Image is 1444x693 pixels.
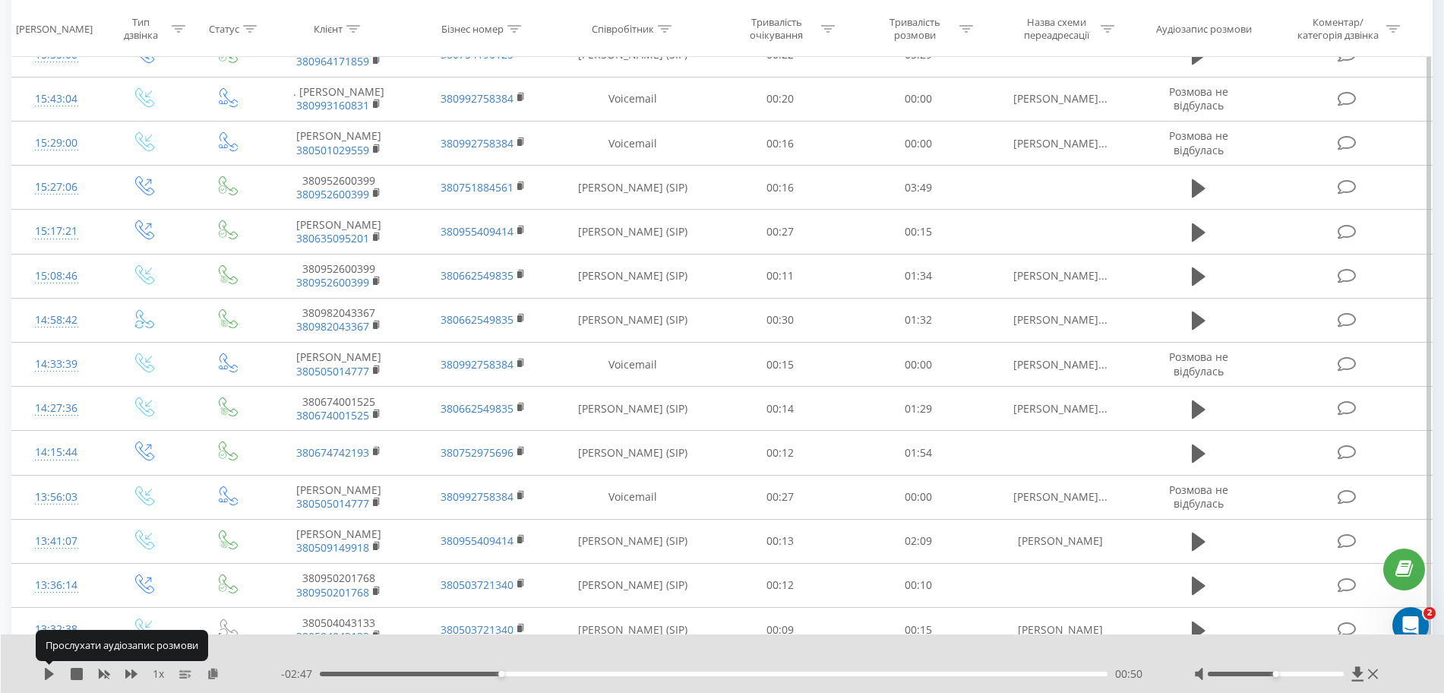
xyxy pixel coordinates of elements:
a: 380662549835 [441,268,513,283]
div: 15:27:06 [27,172,85,202]
td: 00:00 [849,475,988,519]
td: Voicemail [555,77,710,121]
div: Тривалість розмови [874,16,956,42]
td: 01:34 [849,254,988,298]
td: 00:00 [849,343,988,387]
td: [PERSON_NAME] (SIP) [555,519,710,563]
a: 380505014777 [296,496,369,511]
span: [PERSON_NAME]... [1013,312,1107,327]
div: 15:17:21 [27,217,85,246]
a: 380992758384 [441,357,513,372]
div: 13:32:38 [27,615,85,644]
span: [PERSON_NAME]... [1013,268,1107,283]
a: 380993160831 [296,98,369,112]
a: 380752975696 [441,445,513,460]
div: 14:58:42 [27,305,85,335]
td: 01:32 [849,298,988,342]
td: [PERSON_NAME] [267,519,411,563]
td: 00:15 [849,608,988,652]
td: [PERSON_NAME] (SIP) [555,608,710,652]
a: 380992758384 [441,91,513,106]
div: 13:56:03 [27,483,85,512]
iframe: Intercom live chat [1392,607,1429,644]
a: 380952600399 [296,187,369,201]
td: [PERSON_NAME] (SIP) [555,298,710,342]
a: 380503721340 [441,577,513,592]
span: - 02:47 [281,666,320,682]
a: 380955409414 [441,224,513,239]
td: [PERSON_NAME] (SIP) [555,210,710,254]
td: [PERSON_NAME] [267,343,411,387]
a: 380662549835 [441,312,513,327]
td: Voicemail [555,343,710,387]
td: Voicemail [555,475,710,519]
td: Voicemail [555,122,710,166]
td: 380952600399 [267,166,411,210]
td: 00:09 [711,608,850,652]
td: 00:11 [711,254,850,298]
span: [PERSON_NAME] [1018,622,1103,637]
td: 00:00 [849,77,988,121]
td: 02:09 [849,519,988,563]
span: [PERSON_NAME]... [1013,136,1107,150]
a: 380952600399 [296,275,369,290]
span: [PERSON_NAME]... [1013,91,1107,106]
td: 01:29 [849,387,988,431]
span: Розмова не відбулась [1169,483,1228,511]
div: 14:33:39 [27,350,85,379]
td: 380674001525 [267,387,411,431]
div: Прослухати аудіозапис розмови [36,630,208,660]
td: 00:16 [711,166,850,210]
span: [PERSON_NAME]... [1013,357,1107,372]
td: [PERSON_NAME] [267,210,411,254]
div: 15:08:46 [27,261,85,291]
td: 00:30 [711,298,850,342]
td: 03:49 [849,166,988,210]
td: 00:27 [711,210,850,254]
a: 380674001525 [296,408,369,422]
td: 00:14 [711,387,850,431]
td: [PERSON_NAME] (SIP) [555,254,710,298]
td: 00:13 [711,519,850,563]
a: 380964171859 [296,54,369,68]
div: Клієнт [314,22,343,35]
div: Бізнес номер [441,22,504,35]
td: 00:10 [849,563,988,607]
div: Коментар/категорія дзвінка [1294,16,1382,42]
td: 00:16 [711,122,850,166]
div: Статус [209,22,239,35]
a: 380982043367 [296,319,369,334]
a: 380662549835 [441,401,513,416]
td: 00:27 [711,475,850,519]
a: 380504043133 [296,629,369,644]
span: 00:50 [1115,666,1142,682]
div: 13:41:07 [27,527,85,556]
div: Співробітник [592,22,654,35]
span: [PERSON_NAME]... [1013,401,1107,416]
div: Тип дзвінка [114,16,168,42]
td: [PERSON_NAME] [988,519,1133,563]
span: Розмова не відбулась [1169,84,1228,112]
a: 380751884561 [441,180,513,195]
span: 1 x [153,666,164,682]
a: 380501029559 [296,143,369,157]
td: 380952600399 [267,254,411,298]
div: Тривалість очікування [736,16,817,42]
div: 14:15:44 [27,438,85,467]
a: 380950201768 [296,585,369,600]
td: [PERSON_NAME] [267,122,411,166]
div: Accessibility label [498,671,504,677]
td: 00:12 [711,431,850,475]
a: 380674742193 [296,445,369,460]
div: Назва схеми переадресації [1016,16,1097,42]
a: 380992758384 [441,136,513,150]
a: 380505014777 [296,364,369,378]
td: [PERSON_NAME] (SIP) [555,166,710,210]
div: 15:29:00 [27,128,85,158]
td: 00:00 [849,122,988,166]
div: 14:27:36 [27,394,85,423]
td: [PERSON_NAME] (SIP) [555,431,710,475]
a: 380635095201 [296,231,369,245]
a: 380955409414 [441,533,513,548]
a: 380503721340 [441,622,513,637]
